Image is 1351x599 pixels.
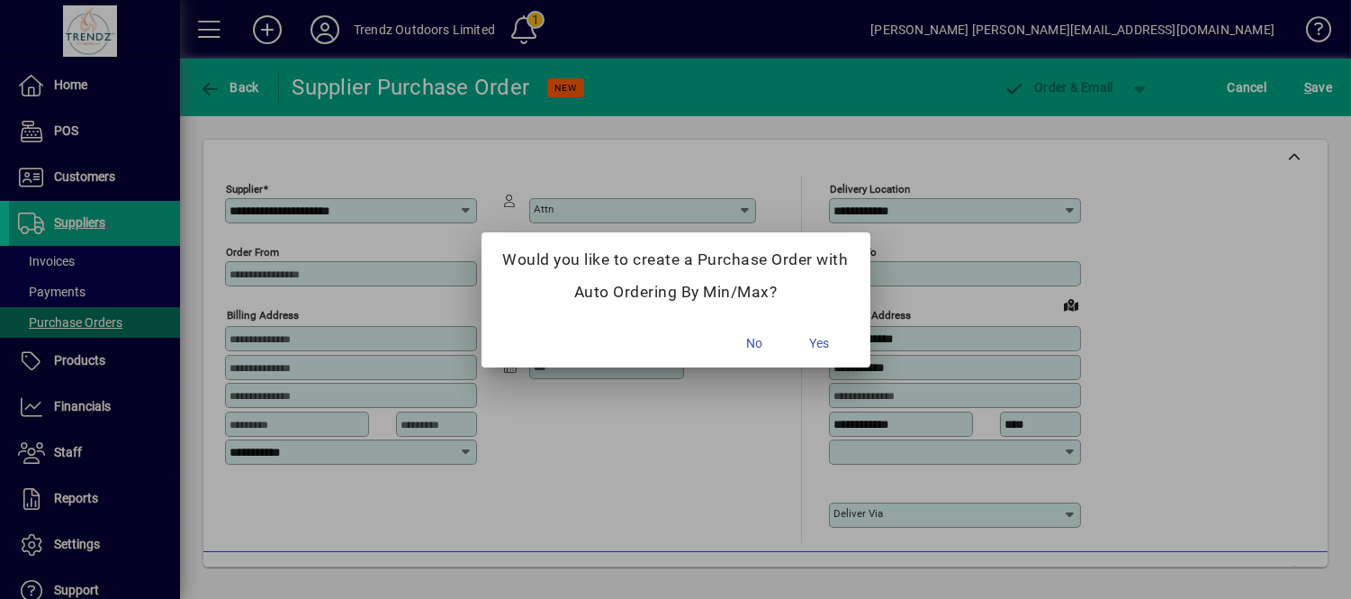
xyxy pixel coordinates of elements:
[810,334,830,353] span: Yes
[503,283,849,302] h5: Auto Ordering By Min/Max?
[791,328,849,360] button: Yes
[503,250,849,269] h5: Would you like to create a Purchase Order with
[726,328,784,360] button: No
[747,334,763,353] span: No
